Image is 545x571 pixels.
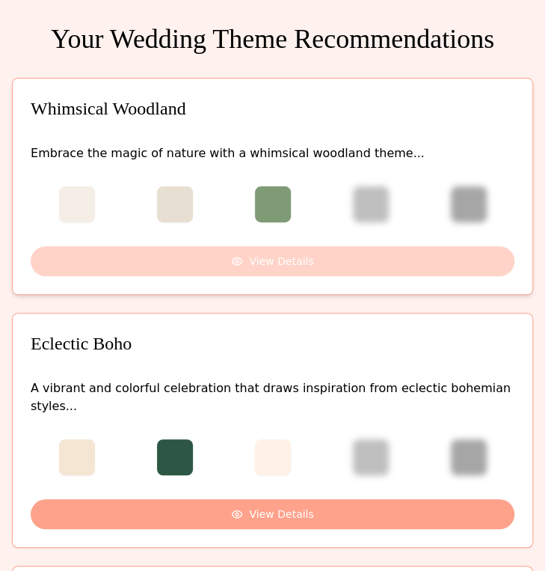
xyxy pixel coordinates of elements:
h1: Your Wedding Theme Recommendations [12,24,533,54]
h3: Eclectic Boho [31,332,514,355]
button: View Details [31,246,514,276]
h3: Whimsical Woodland [31,97,514,120]
p: A vibrant and colorful celebration that draws inspiration from eclectic bohemian styles. .. [31,379,514,415]
p: Embrace the magic of nature with a whimsical woodland theme. .. [31,144,514,162]
button: View Details [31,499,514,529]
